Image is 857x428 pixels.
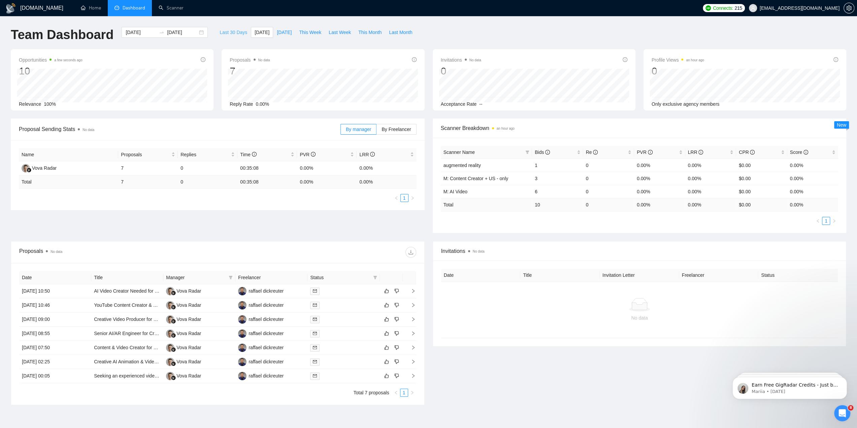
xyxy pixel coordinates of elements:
span: PVR [300,152,316,157]
td: [DATE] 00:05 [19,369,91,383]
div: 7 [230,65,270,77]
span: No data [258,58,270,62]
img: rd [238,287,246,295]
img: gigradar-bm.png [171,305,176,309]
td: Total [19,175,118,189]
td: $0.00 [736,172,787,185]
td: 0.00% [787,159,838,172]
button: like [383,329,391,337]
span: info-circle [370,152,375,157]
th: Proposals [118,148,178,161]
span: left [394,391,398,395]
span: mail [313,317,317,321]
input: Start date [126,29,156,36]
a: VRVova Radar [166,359,201,364]
button: like [383,372,391,380]
button: right [830,217,838,225]
span: CPR [739,150,755,155]
li: Next Page [408,389,416,397]
span: LRR [688,150,703,155]
span: right [405,345,416,350]
button: This Month [355,27,385,38]
span: Reply Rate [230,101,253,107]
span: -- [479,101,482,107]
button: like [383,343,391,352]
th: Title [91,271,163,284]
button: like [383,287,391,295]
span: PVR [637,150,653,155]
span: right [405,317,416,322]
button: like [383,301,391,309]
span: info-circle [545,150,550,155]
li: Next Page [408,194,417,202]
span: Profile Views [652,56,704,64]
th: Status [758,269,838,282]
span: Proposal Sending Stats [19,125,340,133]
span: mail [313,303,317,307]
button: Last 30 Days [216,27,251,38]
th: Title [520,269,600,282]
span: left [816,219,820,223]
td: 0.00 % [787,198,838,211]
td: 0.00 % [357,175,416,189]
img: VR [166,343,174,352]
span: No data [83,128,94,132]
span: Time [240,152,256,157]
span: Status [310,274,370,281]
span: dashboard [114,5,119,10]
span: info-circle [698,150,703,155]
span: dislike [394,359,399,364]
button: dislike [393,301,401,309]
a: Creative AI Animation & Video Editing & Compositing Specialist for Fashion Brand [94,359,265,364]
img: VR [166,358,174,366]
span: like [384,317,389,322]
span: like [384,302,389,308]
span: right [405,359,416,364]
div: Vova Radar [176,372,201,380]
img: gigradar-bm.png [171,319,176,324]
a: Seeking an experienced video editor to create short awareness and project information videos [94,373,290,378]
img: logo [5,3,16,14]
span: Proposals [121,151,170,158]
a: Senior AI/AR Engineer for Cross-Sector MVP Development [94,331,217,336]
button: like [383,358,391,366]
span: info-circle [593,150,598,155]
button: This Week [295,27,325,38]
span: [DATE] [277,29,292,36]
button: dislike [393,315,401,323]
td: 0.00% [787,185,838,198]
span: New [837,122,846,128]
span: swap-right [159,30,164,35]
span: Re [586,150,598,155]
span: Manager [166,274,226,281]
span: info-circle [833,57,838,62]
span: Invitations [441,247,838,255]
td: 0 [178,161,237,175]
div: Vova Radar [176,330,201,337]
div: Vova Radar [176,358,201,365]
td: $0.00 [736,185,787,198]
span: user [751,6,755,10]
span: Score [790,150,808,155]
td: [DATE] 08:55 [19,327,91,341]
td: 0.00% [297,161,357,175]
th: Replies [178,148,237,161]
span: Last Month [389,29,412,36]
span: No data [469,58,481,62]
td: 7 [118,161,178,175]
button: Last Month [385,27,416,38]
a: VRVova Radar [166,302,201,307]
td: 0.00% [634,172,685,185]
span: Acceptance Rate [441,101,477,107]
div: 0 [441,65,481,77]
td: 7 [118,175,178,189]
span: right [405,331,416,336]
td: 0 [583,172,634,185]
th: Freelancer [679,269,759,282]
div: raffael dickreuter [249,344,284,351]
td: [DATE] 10:50 [19,284,91,298]
td: 0 [178,175,237,189]
img: VR [166,287,174,295]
